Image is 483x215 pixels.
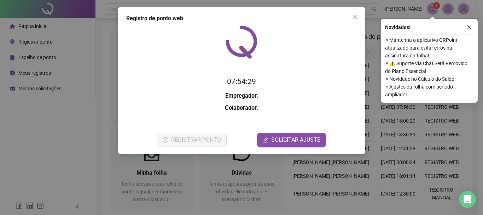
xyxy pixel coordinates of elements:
[225,104,257,111] strong: Colaborador
[157,133,227,147] button: REGISTRAR PONTO
[126,103,357,113] h3: :
[385,23,411,31] span: Novidades !
[353,14,358,20] span: close
[126,91,357,101] h3: :
[385,83,473,98] span: ⚬ Ajustes da folha com período ampliado!
[385,75,473,83] span: ⚬ Novidade no Cálculo do Saldo!
[350,11,361,23] button: Close
[263,137,268,143] span: edit
[225,92,257,99] strong: Empregador
[271,136,320,144] span: SOLICITAR AJUSTE
[385,60,473,75] span: ⚬ ⚠️ Suporte Via Chat Será Removido do Plano Essencial
[126,14,357,23] div: Registro de ponto web
[226,26,257,58] img: QRPoint
[385,36,473,60] span: ⚬ Mantenha o aplicativo QRPoint atualizado para evitar erros na assinatura da folha!
[227,77,256,86] time: 07:54:29
[257,133,326,147] button: editSOLICITAR AJUSTE
[467,25,472,30] span: close
[459,191,476,208] div: Open Intercom Messenger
